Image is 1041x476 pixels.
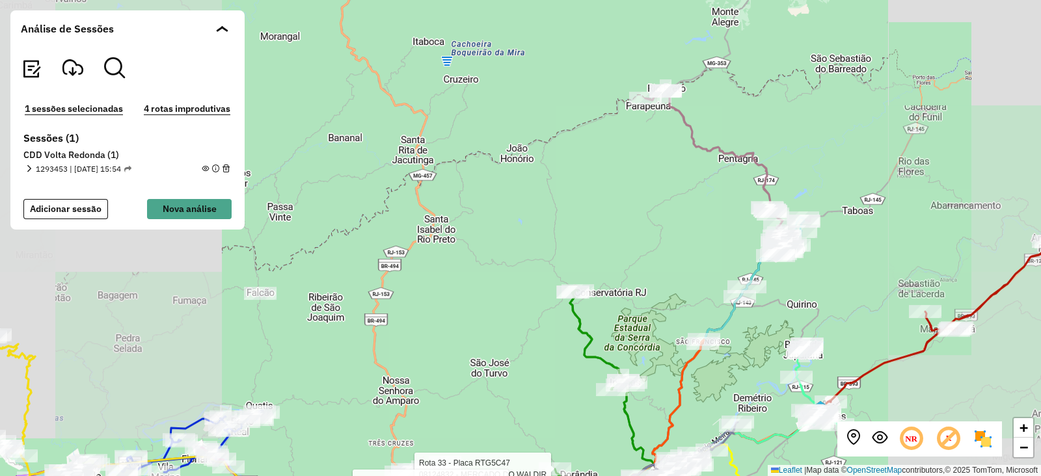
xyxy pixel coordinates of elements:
[935,425,962,453] span: Exibir rótulo
[23,132,232,144] h6: Sessões (1)
[804,466,806,475] span: |
[1014,418,1033,438] a: Zoom in
[23,199,108,219] button: Adicionar sessão
[846,430,861,449] button: Centralizar mapa no depósito ou ponto de apoio
[1020,439,1028,455] span: −
[23,150,232,161] h6: CDD Volta Redonda (1)
[147,199,232,219] button: Nova análise
[140,101,234,116] button: 4 rotas improdutivas
[771,466,802,475] a: Leaflet
[21,57,42,81] button: Visualizar relatório de Roteirização Exportadas
[973,429,994,449] img: Exibir/Ocultar setores
[21,101,127,116] button: 1 sessões selecionadas
[847,466,902,475] a: OpenStreetMap
[768,465,1041,476] div: Map data © contributors,© 2025 TomTom, Microsoft
[244,287,277,300] div: Atividade não roteirizada - GIOVANI RAMOS
[62,57,83,81] button: Visualizar Romaneio Exportadas
[1020,419,1028,436] span: +
[36,163,131,175] span: 1293453 | [DATE] 15:54
[872,430,887,449] button: Exibir sessão original
[898,425,925,453] span: Ocultar NR
[812,400,829,417] img: Vassouras
[1014,438,1033,457] a: Zoom out
[21,21,114,36] span: Análise de Sessões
